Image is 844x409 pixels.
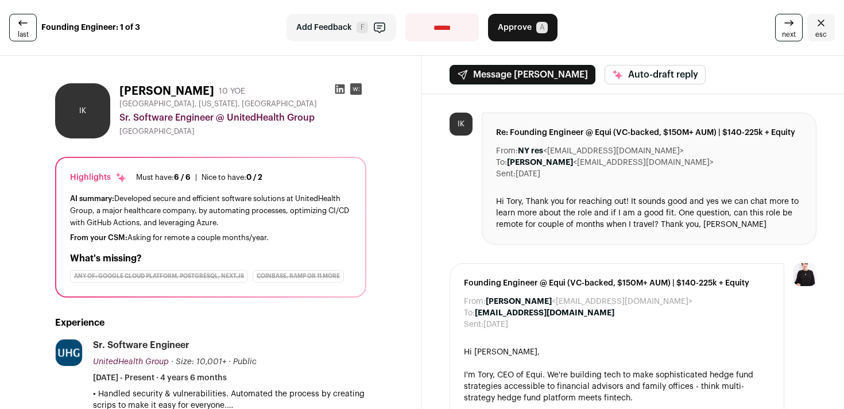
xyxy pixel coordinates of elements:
div: IK [450,113,473,136]
span: AI summary: [70,195,114,202]
span: Add Feedback [296,22,352,33]
span: [DATE] - Present · 4 years 6 months [93,372,227,384]
b: [EMAIL_ADDRESS][DOMAIN_NAME] [475,309,614,317]
div: Sr. Software Engineer [93,339,189,352]
h2: What's missing? [70,252,351,265]
div: Any of: Google Cloud Platform, PostgreSQL, Next.js [70,270,248,283]
button: Add Feedback F [287,14,396,41]
span: A [536,22,548,33]
span: · Size: 10,001+ [171,358,226,366]
b: [PERSON_NAME] [507,159,573,167]
dd: <[EMAIL_ADDRESS][DOMAIN_NAME]> [486,296,692,307]
div: Sr. Software Engineer @ UnitedHealth Group [119,111,366,125]
span: Public [233,358,257,366]
span: 6 / 6 [174,173,191,181]
span: Founding Engineer @ Equi (VC-backed, $150M+ AUM) | $140-225k + Equity [464,277,770,289]
button: Auto-draft reply [605,65,706,84]
a: last [9,14,37,41]
div: Must have: [136,173,191,182]
div: Hi [PERSON_NAME], [464,346,770,358]
h1: [PERSON_NAME] [119,83,214,99]
strong: Founding Engineer: 1 of 3 [41,22,140,33]
div: 10 YOE [219,86,245,97]
div: IK [55,83,110,138]
dd: <[EMAIL_ADDRESS][DOMAIN_NAME]> [507,157,714,168]
span: F [357,22,368,33]
div: Hi Tory, Thank you for reaching out! It sounds good and yes we can chat more to learn more about ... [496,196,802,230]
dt: From: [464,296,486,307]
div: Asking for remote a couple months/year. [70,233,351,242]
span: Approve [498,22,532,33]
span: · [229,356,231,368]
span: next [782,30,796,39]
dt: From: [496,145,518,157]
dd: <[EMAIL_ADDRESS][DOMAIN_NAME]> [518,145,684,157]
b: NY res [518,147,543,155]
dd: [DATE] [516,168,540,180]
img: 9240684-medium_jpg [793,263,816,286]
span: [GEOGRAPHIC_DATA], [US_STATE], [GEOGRAPHIC_DATA] [119,99,317,109]
div: Nice to have: [202,173,262,182]
dt: Sent: [496,168,516,180]
div: Highlights [70,172,127,183]
div: I'm Tory, CEO of Equi. We're building tech to make sophisticated hedge fund strategies accessible... [464,369,770,404]
span: Re: Founding Engineer @ Equi (VC-backed, $150M+ AUM) | $140-225k + Equity [496,127,802,138]
button: Message [PERSON_NAME] [450,65,595,84]
div: [GEOGRAPHIC_DATA] [119,127,366,136]
h2: Experience [55,316,366,330]
dt: To: [496,157,507,168]
a: Close [807,14,835,41]
span: From your CSM: [70,234,127,241]
div: Developed secure and efficient software solutions at UnitedHealth Group, a major healthcare compa... [70,192,351,229]
img: ffa5d9c8bf531f089f6a81eefc9b4bc2b716eb01b2c9ca17ed41eff3d525edec.jpg [56,339,82,366]
b: [PERSON_NAME] [486,298,552,306]
span: last [18,30,29,39]
span: esc [815,30,827,39]
button: Approve A [488,14,557,41]
dt: To: [464,307,475,319]
div: Coinbase, Ramp or 11 more [253,270,344,283]
dd: [DATE] [483,319,508,330]
span: UnitedHealth Group [93,358,169,366]
span: 0 / 2 [246,173,262,181]
a: next [775,14,803,41]
dt: Sent: [464,319,483,330]
ul: | [136,173,262,182]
